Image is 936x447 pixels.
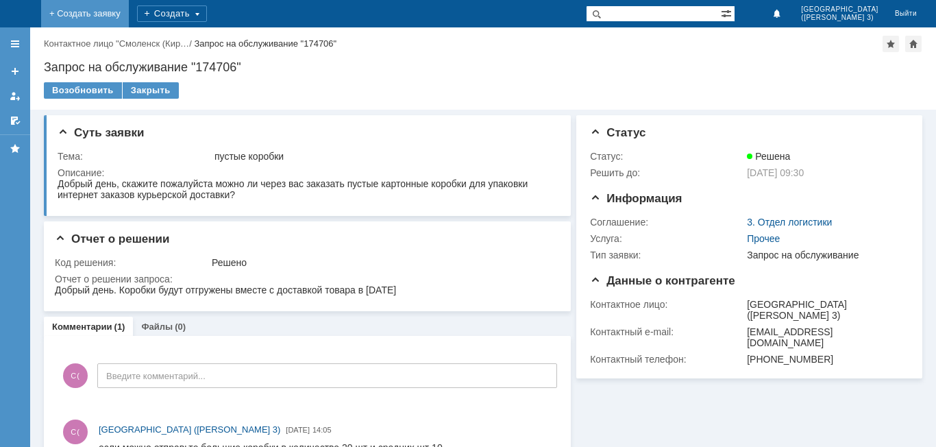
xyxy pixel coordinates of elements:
div: Контактный телефон: [590,354,744,365]
span: [GEOGRAPHIC_DATA] [801,5,878,14]
div: Запрос на обслуживание [747,250,902,261]
span: 14:05 [312,426,332,434]
a: 3. Отдел логистики [747,217,832,228]
span: ([PERSON_NAME] 3) [801,14,878,22]
div: Запрос на обслуживание "174706" [44,60,922,74]
div: Решено [212,257,552,268]
span: Информация [590,192,682,205]
span: Решена [747,151,790,162]
div: Тип заявки: [590,250,744,261]
a: Мои согласования [4,110,26,132]
a: Контактное лицо "Смоленск (Кир… [44,38,189,49]
div: Услуга: [590,233,744,244]
div: Создать [137,5,207,22]
div: Запрос на обслуживание "174706" [194,38,336,49]
div: (1) [114,322,125,332]
a: Комментарии [52,322,112,332]
span: Суть заявки [58,126,144,139]
div: [EMAIL_ADDRESS][DOMAIN_NAME] [747,326,902,348]
span: Расширенный поиск [721,6,735,19]
a: Создать заявку [4,60,26,82]
span: Данные о контрагенте [590,274,735,287]
div: Решить до: [590,167,744,178]
span: Отчет о решении [55,232,169,245]
div: Статус: [590,151,744,162]
div: (0) [175,322,186,332]
a: Прочее [747,233,780,244]
span: Статус [590,126,645,139]
div: [PHONE_NUMBER] [747,354,902,365]
div: Тема: [58,151,212,162]
div: Соглашение: [590,217,744,228]
div: / [44,38,194,49]
span: [DATE] 09:30 [747,167,804,178]
a: [GEOGRAPHIC_DATA] ([PERSON_NAME] 3) [99,423,280,437]
span: С( [63,363,88,388]
div: Контактный e-mail: [590,326,744,337]
span: [DATE] [286,426,310,434]
div: Код решения: [55,257,209,268]
a: Файлы [141,322,173,332]
div: Добавить в избранное [883,36,899,52]
div: Сделать домашней страницей [905,36,922,52]
div: Контактное лицо: [590,299,744,310]
div: [GEOGRAPHIC_DATA] ([PERSON_NAME] 3) [747,299,902,321]
div: пустые коробки [214,151,552,162]
div: Отчет о решении запроса: [55,274,555,285]
div: Описание: [58,167,555,178]
a: Мои заявки [4,85,26,107]
span: [GEOGRAPHIC_DATA] ([PERSON_NAME] 3) [99,424,280,435]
